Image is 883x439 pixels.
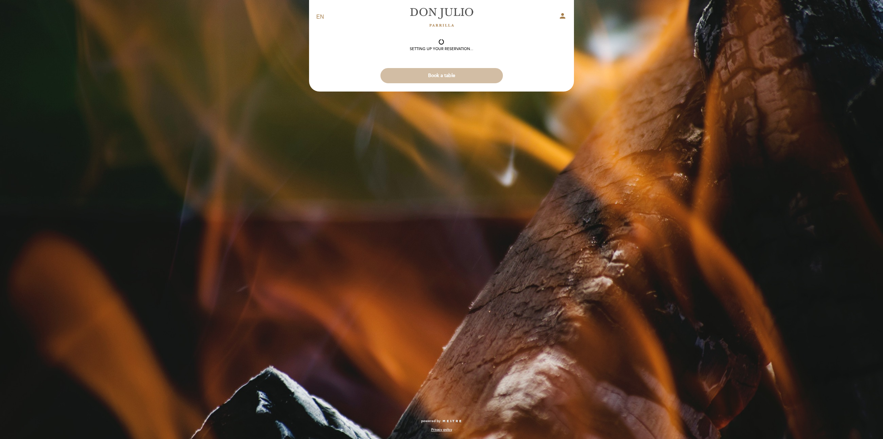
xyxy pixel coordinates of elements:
[558,12,567,20] i: person
[421,419,440,423] span: powered by
[398,8,485,27] a: [PERSON_NAME]
[380,68,503,83] button: Book a table
[442,420,462,423] img: MEITRE
[421,419,462,423] a: powered by
[431,427,452,432] a: Privacy policy
[410,46,473,52] div: Setting up your reservation...
[558,12,567,22] button: person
